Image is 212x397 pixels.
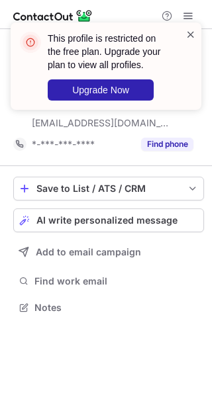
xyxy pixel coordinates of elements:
button: Upgrade Now [48,79,154,101]
img: error [20,32,41,53]
span: Notes [34,302,199,314]
span: Find work email [34,275,199,287]
button: Find work email [13,272,204,290]
button: save-profile-one-click [13,177,204,200]
span: AI write personalized message [36,215,178,226]
button: Add to email campaign [13,240,204,264]
button: Notes [13,298,204,317]
span: Upgrade Now [72,85,129,95]
header: This profile is restricted on the free plan. Upgrade your plan to view all profiles. [48,32,170,71]
button: AI write personalized message [13,208,204,232]
img: ContactOut v5.3.10 [13,8,93,24]
div: Save to List / ATS / CRM [36,183,181,194]
button: Reveal Button [141,138,193,151]
span: Add to email campaign [36,247,141,257]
